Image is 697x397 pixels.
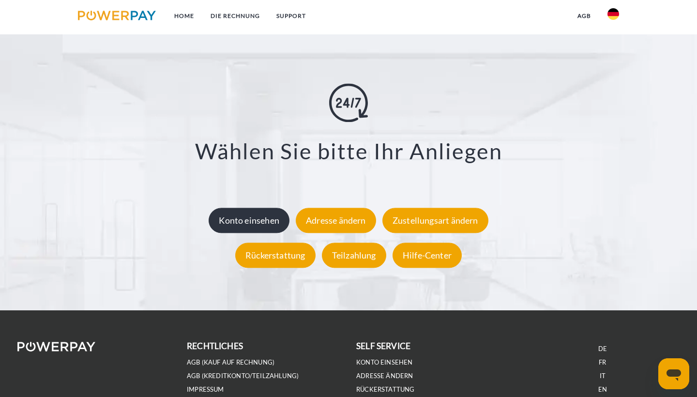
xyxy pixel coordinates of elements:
div: Hilfe-Center [393,243,462,268]
a: SUPPORT [268,7,314,25]
a: Teilzahlung [319,250,389,261]
a: Adresse ändern [356,372,413,380]
img: logo-powerpay.svg [78,11,156,20]
h3: Wählen Sie bitte Ihr Anliegen [47,138,650,165]
div: Zustellungsart ändern [382,208,488,233]
a: Rückerstattung [233,250,318,261]
a: IT [600,372,606,380]
div: Konto einsehen [209,208,289,233]
a: EN [598,385,607,394]
div: Teilzahlung [322,243,386,268]
a: DE [598,345,607,353]
a: AGB (Kauf auf Rechnung) [187,358,274,366]
div: Rückerstattung [235,243,316,268]
a: IMPRESSUM [187,385,224,394]
b: rechtliches [187,341,243,351]
a: Konto einsehen [206,215,292,226]
a: Zustellungsart ändern [380,215,491,226]
img: de [607,8,619,20]
a: agb [569,7,599,25]
img: online-shopping.svg [329,84,368,122]
a: AGB (Kreditkonto/Teilzahlung) [187,372,299,380]
a: Adresse ändern [293,215,379,226]
b: self service [356,341,410,351]
a: Rückerstattung [356,385,415,394]
div: Adresse ändern [296,208,376,233]
iframe: Schaltfläche zum Öffnen des Messaging-Fensters [658,358,689,389]
a: Konto einsehen [356,358,413,366]
a: Hilfe-Center [390,250,464,261]
a: DIE RECHNUNG [202,7,268,25]
a: FR [599,358,606,366]
a: Home [166,7,202,25]
img: logo-powerpay-white.svg [17,342,95,351]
